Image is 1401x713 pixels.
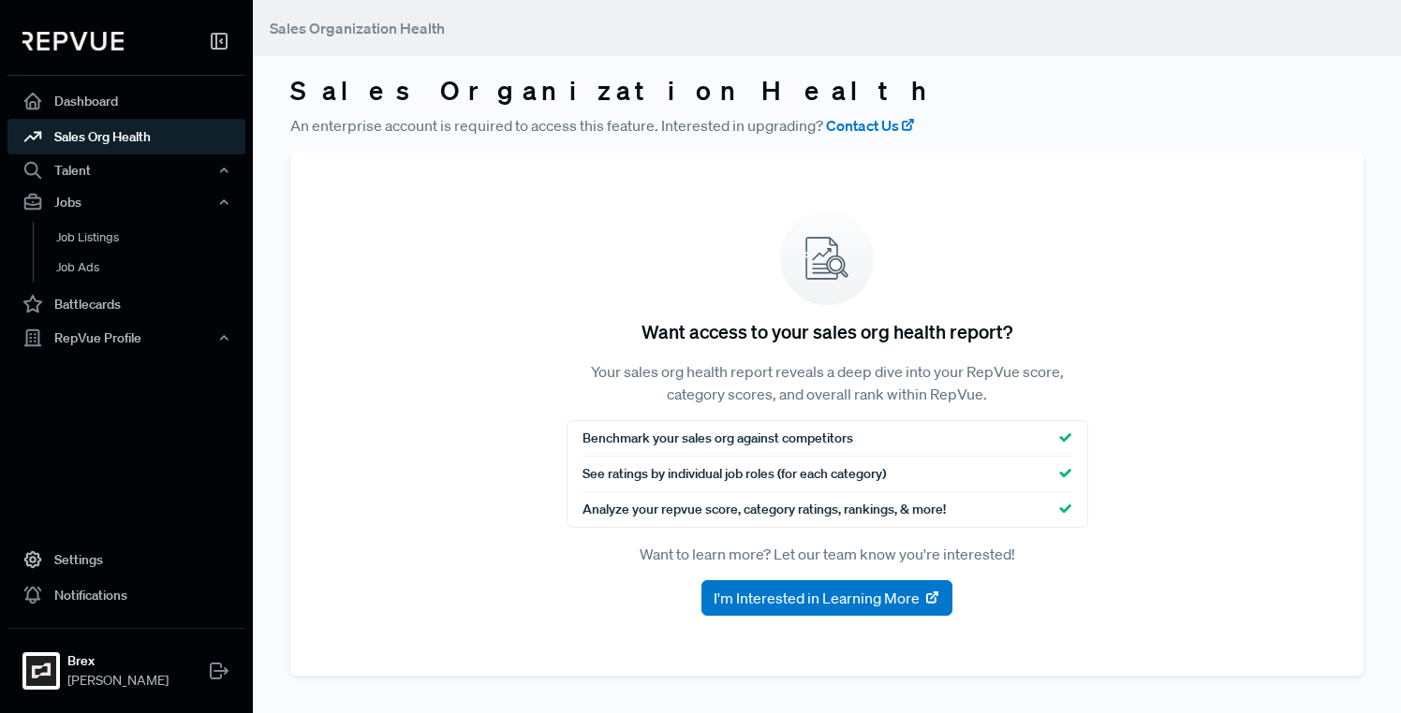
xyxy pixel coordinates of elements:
h3: Sales Organization Health [290,75,1364,107]
h5: Want access to your sales org health report? [642,320,1012,342]
button: Talent [7,154,245,186]
strong: Brex [67,651,169,671]
a: Sales Org Health [7,119,245,154]
span: Sales Organization Health [270,19,445,37]
a: Job Ads [33,253,271,283]
a: Job Listings [33,223,271,253]
a: Dashboard [7,83,245,119]
button: RepVue Profile [7,322,245,354]
span: I'm Interested in Learning More [714,587,920,609]
button: I'm Interested in Learning More [701,580,952,616]
span: [PERSON_NAME] [67,671,169,691]
a: Notifications [7,577,245,613]
span: See ratings by individual job roles (for each category) [583,464,886,484]
button: Jobs [7,186,245,218]
a: Battlecards [7,286,245,322]
p: Your sales org health report reveals a deep dive into your RepVue score, category scores, and ove... [567,360,1088,405]
a: Settings [7,542,245,577]
a: Contact Us [826,114,916,137]
a: BrexBrex[PERSON_NAME] [7,628,245,698]
img: Brex [26,656,56,686]
img: RepVue [22,32,124,51]
p: An enterprise account is required to access this feature. Interested in upgrading? [290,114,1364,137]
p: Want to learn more? Let our team know you're interested! [567,543,1088,565]
span: Analyze your repvue score, category ratings, rankings, & more! [583,500,946,519]
span: Benchmark your sales org against competitors [583,429,853,448]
